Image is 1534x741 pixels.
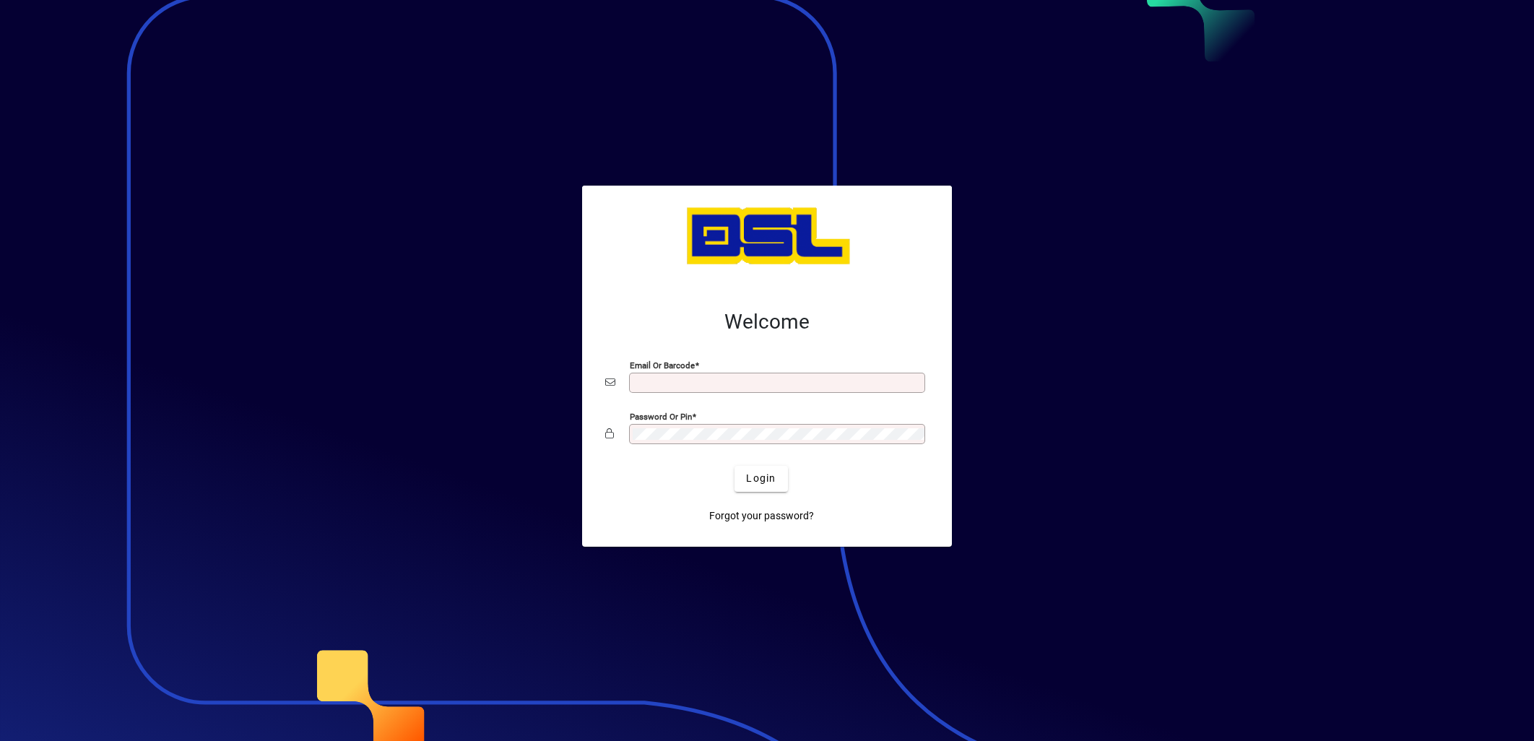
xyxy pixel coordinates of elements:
a: Forgot your password? [703,503,820,529]
span: Forgot your password? [709,508,814,524]
button: Login [734,466,787,492]
h2: Welcome [605,310,929,334]
span: Login [746,471,776,486]
mat-label: Password or Pin [630,411,692,421]
mat-label: Email or Barcode [630,360,695,370]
